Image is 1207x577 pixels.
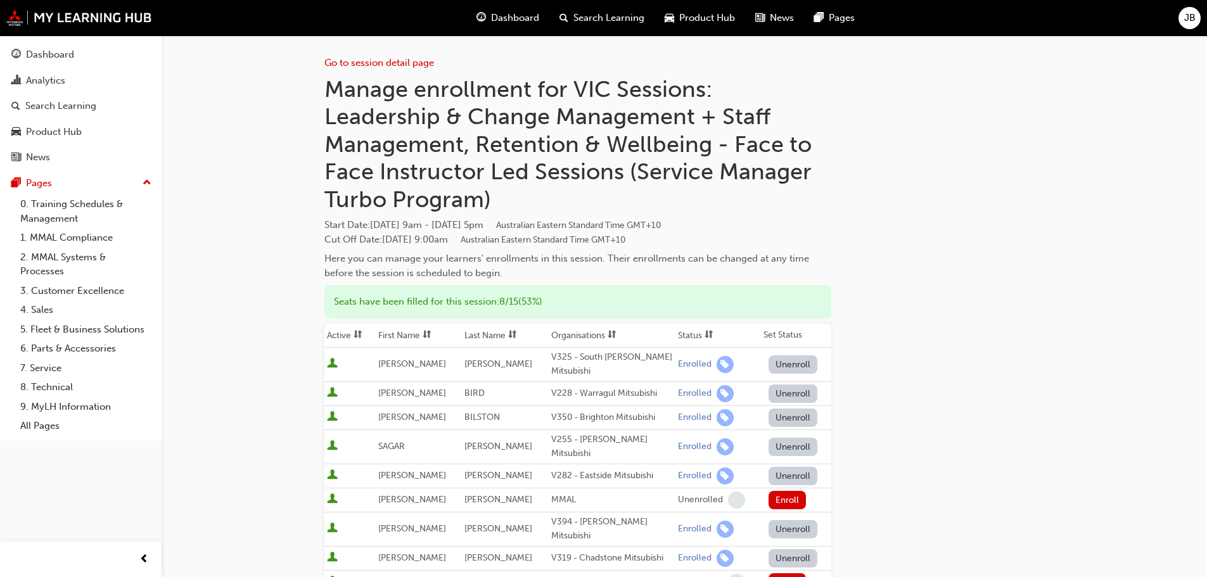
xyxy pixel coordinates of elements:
[551,410,673,425] div: V350 - Brighton Mitsubishi
[464,494,532,505] span: [PERSON_NAME]
[804,5,865,31] a: pages-iconPages
[655,5,745,31] a: car-iconProduct Hub
[378,523,446,534] span: [PERSON_NAME]
[675,324,761,348] th: Toggle SortBy
[755,10,765,26] span: news-icon
[11,75,21,87] span: chart-icon
[15,339,156,358] a: 6. Parts & Accessories
[551,350,673,379] div: V325 - South [PERSON_NAME] Mitsubishi
[423,330,431,341] span: sorting-icon
[324,75,831,213] h1: Manage enrollment for VIC Sessions: Leadership & Change Management + Staff Management, Retention ...
[679,11,735,25] span: Product Hub
[139,552,149,567] span: prev-icon
[728,491,745,509] span: learningRecordVerb_NONE-icon
[717,385,734,402] span: learningRecordVerb_ENROLL-icon
[705,330,713,341] span: sorting-icon
[769,438,818,456] button: Unenroll
[608,330,616,341] span: sorting-icon
[15,377,156,397] a: 8. Technical
[769,355,818,374] button: Unenroll
[476,10,486,26] span: guage-icon
[678,523,712,535] div: Enrolled
[1178,7,1201,29] button: JB
[678,470,712,482] div: Enrolled
[378,494,446,505] span: [PERSON_NAME]
[769,549,818,567] button: Unenroll
[11,178,21,189] span: pages-icon
[378,388,446,398] span: [PERSON_NAME]
[464,388,485,398] span: BIRD
[327,440,338,453] span: User is active
[678,412,712,424] div: Enrolled
[26,48,74,62] div: Dashboard
[829,11,855,25] span: Pages
[678,494,723,506] div: Unenrolled
[378,441,405,452] span: SAGAR
[769,384,818,403] button: Unenroll
[769,409,818,427] button: Unenroll
[5,94,156,118] a: Search Learning
[324,285,831,319] div: Seats have been filled for this session : 8 / 15 ( 53% )
[461,234,625,245] span: Australian Eastern Standard Time GMT+10
[26,73,65,88] div: Analytics
[551,551,673,566] div: V319 - Chadstone Mitsubishi
[466,5,549,31] a: guage-iconDashboard
[327,469,338,482] span: User is active
[717,356,734,373] span: learningRecordVerb_ENROLL-icon
[11,101,20,112] span: search-icon
[11,152,21,163] span: news-icon
[324,218,831,232] span: Start Date :
[549,5,655,31] a: search-iconSearch Learning
[327,523,338,535] span: User is active
[559,10,568,26] span: search-icon
[678,388,712,400] div: Enrolled
[464,412,500,422] span: BILSTON
[717,467,734,485] span: learningRecordVerb_ENROLL-icon
[551,469,673,483] div: V282 - Eastside Mitsubishi
[376,324,462,348] th: Toggle SortBy
[496,220,661,231] span: Australian Eastern Standard Time GMT+10
[464,552,532,563] span: [PERSON_NAME]
[11,127,21,138] span: car-icon
[464,523,532,534] span: [PERSON_NAME]
[6,10,152,26] a: mmal
[15,228,156,248] a: 1. MMAL Compliance
[5,120,156,144] a: Product Hub
[551,386,673,401] div: V228 - Warragul Mitsubishi
[770,11,794,25] span: News
[378,470,446,481] span: [PERSON_NAME]
[324,251,831,280] div: Here you can manage your learners' enrollments in this session. Their enrollments can be changed ...
[551,515,673,543] div: V394 - [PERSON_NAME] Mitsubishi
[5,172,156,195] button: Pages
[464,441,532,452] span: [PERSON_NAME]
[1184,11,1196,25] span: JB
[769,467,818,485] button: Unenroll
[327,387,338,400] span: User is active
[769,491,807,509] button: Enroll
[665,10,674,26] span: car-icon
[15,194,156,228] a: 0. Training Schedules & Management
[15,397,156,417] a: 9. MyLH Information
[573,11,644,25] span: Search Learning
[745,5,804,31] a: news-iconNews
[5,69,156,92] a: Analytics
[378,358,446,369] span: [PERSON_NAME]
[464,358,532,369] span: [PERSON_NAME]
[15,358,156,378] a: 7. Service
[491,11,539,25] span: Dashboard
[324,57,434,68] a: Go to session detail page
[551,493,673,507] div: MMAL
[15,416,156,436] a: All Pages
[678,552,712,564] div: Enrolled
[327,493,338,506] span: User is active
[5,43,156,67] a: Dashboard
[327,411,338,424] span: User is active
[769,520,818,538] button: Unenroll
[551,433,673,461] div: V255 - [PERSON_NAME] Mitsubishi
[327,358,338,371] span: User is active
[678,441,712,453] div: Enrolled
[5,146,156,169] a: News
[26,150,50,165] div: News
[678,358,712,371] div: Enrolled
[378,412,446,422] span: [PERSON_NAME]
